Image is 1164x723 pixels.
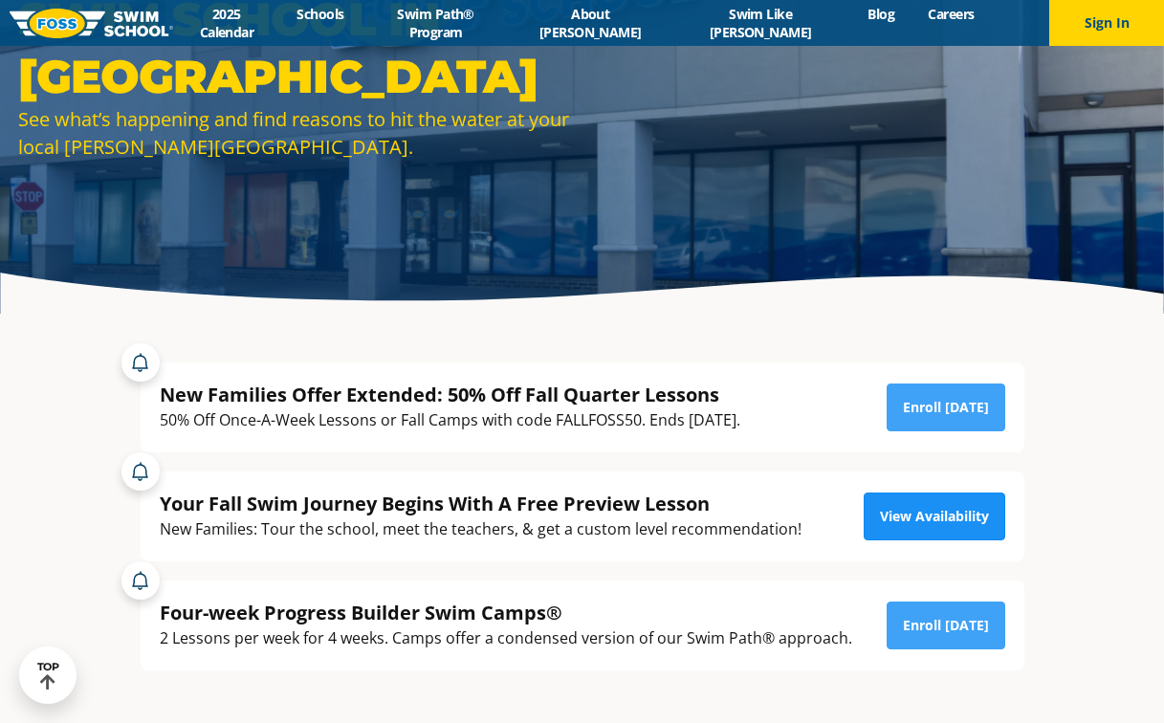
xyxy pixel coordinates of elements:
div: Four-week Progress Builder Swim Camps® [160,600,852,625]
div: New Families: Tour the school, meet the teachers, & get a custom level recommendation! [160,516,802,542]
a: 2025 Calendar [173,5,280,41]
a: About [PERSON_NAME] [511,5,670,41]
div: 50% Off Once-A-Week Lessons or Fall Camps with code FALLFOSS50. Ends [DATE]. [160,407,740,433]
a: Enroll [DATE] [887,602,1005,649]
a: Schools [280,5,361,23]
a: Swim Like [PERSON_NAME] [670,5,850,41]
a: Enroll [DATE] [887,383,1005,431]
img: FOSS Swim School Logo [10,9,173,38]
a: Blog [851,5,911,23]
a: View Availability [864,493,1005,540]
div: Your Fall Swim Journey Begins With A Free Preview Lesson [160,491,802,516]
div: See what’s happening and find reasons to hit the water at your local [PERSON_NAME][GEOGRAPHIC_DATA]. [18,105,573,161]
div: TOP [37,661,59,690]
a: Swim Path® Program [361,5,511,41]
a: Careers [911,5,991,23]
div: 2 Lessons per week for 4 weeks. Camps offer a condensed version of our Swim Path® approach. [160,625,852,651]
div: New Families Offer Extended: 50% Off Fall Quarter Lessons [160,382,740,407]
